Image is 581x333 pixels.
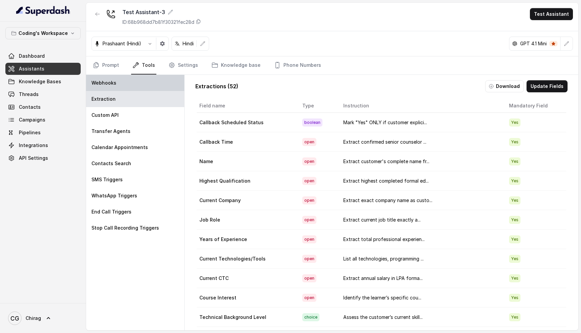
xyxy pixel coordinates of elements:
[338,249,504,269] td: List all technologies, programming ...
[509,294,520,302] span: Yes
[338,230,504,249] td: Extract total professional experien...
[5,127,81,139] a: Pipelines
[338,132,504,152] td: Extract confirmed senior counselor ...
[338,288,504,307] td: Identify the learner’s specific cou...
[302,196,316,204] span: open
[338,99,504,113] th: Instruction
[195,82,238,90] p: Extractions ( 52 )
[19,116,45,123] span: Campaigns
[91,112,119,118] p: Custom API
[10,315,19,322] text: CG
[302,313,319,321] span: choice
[91,160,131,167] p: Contacts Search
[338,171,504,191] td: Extract highest completed formal ed...
[91,56,573,75] nav: Tabs
[509,138,520,146] span: Yes
[273,56,322,75] a: Phone Numbers
[19,155,48,161] span: API Settings
[509,157,520,165] span: Yes
[509,118,520,127] span: Yes
[338,113,504,132] td: Mark "Yes" ONLY if customer explici...
[91,176,123,183] p: SMS Triggers
[509,177,520,185] span: Yes
[131,56,156,75] a: Tools
[197,132,297,152] td: Callback Time
[122,19,194,26] p: ID: 68b968dd7b81f30321fec28d
[338,191,504,210] td: Extract exact company name as custo...
[338,307,504,327] td: Assess the customer’s current skill...
[91,80,116,86] p: Webhooks
[91,192,137,199] p: WhatsApp Triggers
[103,40,141,47] p: Prashaant (Hindi)
[5,76,81,88] a: Knowledge Bases
[197,288,297,307] td: Course Interest
[91,96,116,102] p: Extraction
[5,27,81,39] button: Coding's Workspace
[302,255,316,263] span: open
[302,294,316,302] span: open
[302,235,316,243] span: open
[527,80,568,92] button: Update Fields
[302,138,316,146] span: open
[504,99,566,113] th: Mandatory Field
[530,8,573,20] button: Test Assistant
[183,40,194,47] p: Hindi
[520,40,547,47] p: GPT 4.1 Mini
[302,216,316,224] span: open
[5,114,81,126] a: Campaigns
[5,88,81,100] a: Threads
[5,152,81,164] a: API Settings
[5,139,81,151] a: Integrations
[91,128,130,135] p: Transfer Agents
[302,157,316,165] span: open
[197,307,297,327] td: Technical Background Level
[197,230,297,249] td: Years of Experience
[297,99,338,113] th: Type
[197,99,297,113] th: Field name
[167,56,199,75] a: Settings
[5,101,81,113] a: Contacts
[512,41,517,46] svg: openai logo
[338,210,504,230] td: Extract current job title exactly a...
[197,171,297,191] td: Highest Qualification
[91,144,148,151] p: Calendar Appointments
[91,56,120,75] a: Prompt
[509,255,520,263] span: Yes
[509,196,520,204] span: Yes
[302,274,316,282] span: open
[19,91,39,98] span: Threads
[5,63,81,75] a: Assistants
[197,269,297,288] td: Current CTC
[197,210,297,230] td: Job Role
[19,78,61,85] span: Knowledge Bases
[210,56,262,75] a: Knowledge base
[26,315,41,322] span: Chirag
[19,65,44,72] span: Assistants
[19,104,41,110] span: Contacts
[509,235,520,243] span: Yes
[19,142,48,149] span: Integrations
[5,50,81,62] a: Dashboard
[122,8,201,16] div: Test Assistant-3
[19,129,41,136] span: Pipelines
[485,80,524,92] button: Download
[509,313,520,321] span: Yes
[5,309,81,328] a: Chirag
[16,5,70,16] img: light.svg
[197,191,297,210] td: Current Company
[18,29,68,37] p: Coding's Workspace
[91,208,131,215] p: End Call Triggers
[509,216,520,224] span: Yes
[302,177,316,185] span: open
[197,249,297,269] td: Current Technologies/Tools
[197,152,297,171] td: Name
[509,274,520,282] span: Yes
[338,152,504,171] td: Extract customer's complete name fr...
[91,225,159,231] p: Stop Call Recording Triggers
[19,53,45,59] span: Dashboard
[197,113,297,132] td: Callback Scheduled Status
[302,118,322,127] span: boolean
[338,269,504,288] td: Extract annual salary in LPA forma...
